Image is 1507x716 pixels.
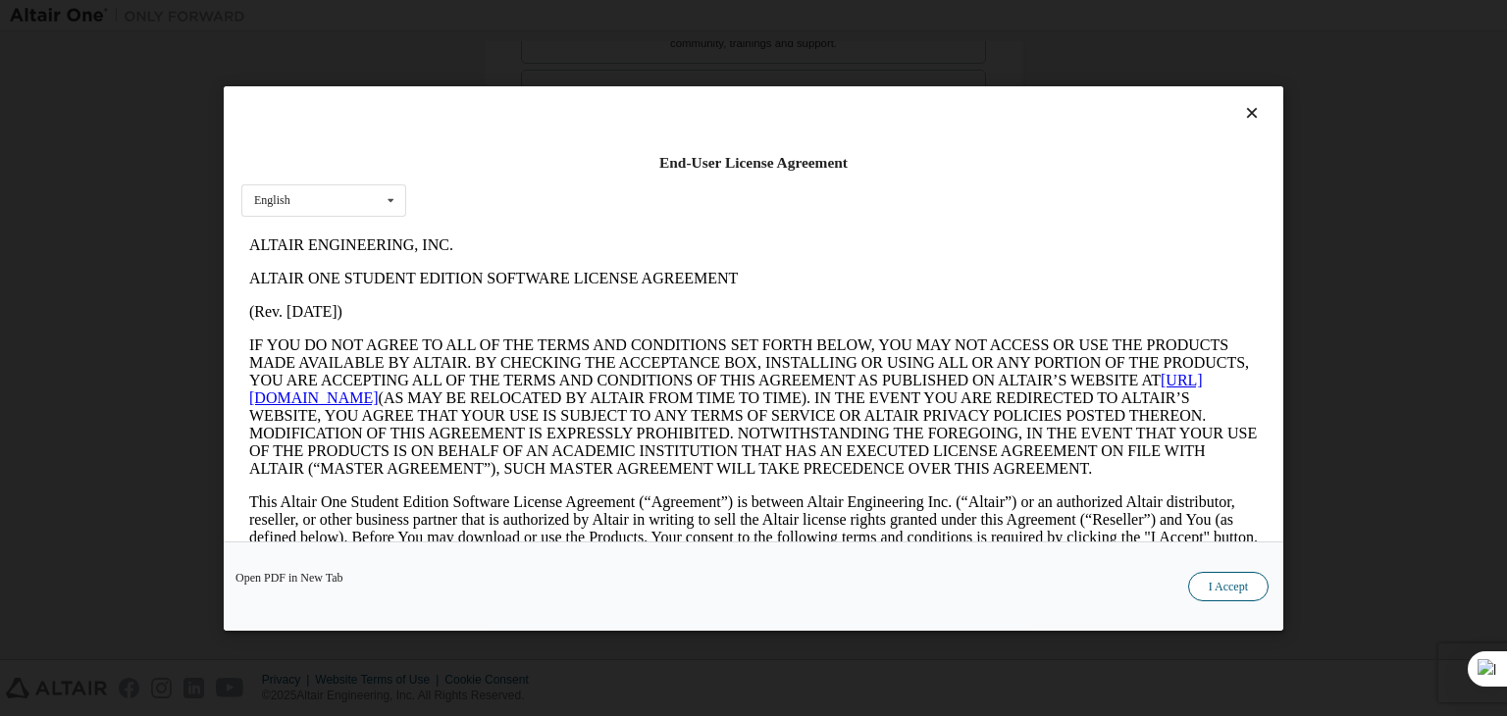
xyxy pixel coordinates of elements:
[8,143,961,178] a: [URL][DOMAIN_NAME]
[8,8,1016,26] p: ALTAIR ENGINEERING, INC.
[235,572,343,584] a: Open PDF in New Tab
[8,265,1016,335] p: This Altair One Student Edition Software License Agreement (“Agreement”) is between Altair Engine...
[241,153,1266,173] div: End-User License Agreement
[8,41,1016,59] p: ALTAIR ONE STUDENT EDITION SOFTWARE LICENSE AGREEMENT
[8,75,1016,92] p: (Rev. [DATE])
[1188,572,1269,601] button: I Accept
[254,194,290,206] div: English
[8,108,1016,249] p: IF YOU DO NOT AGREE TO ALL OF THE TERMS AND CONDITIONS SET FORTH BELOW, YOU MAY NOT ACCESS OR USE...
